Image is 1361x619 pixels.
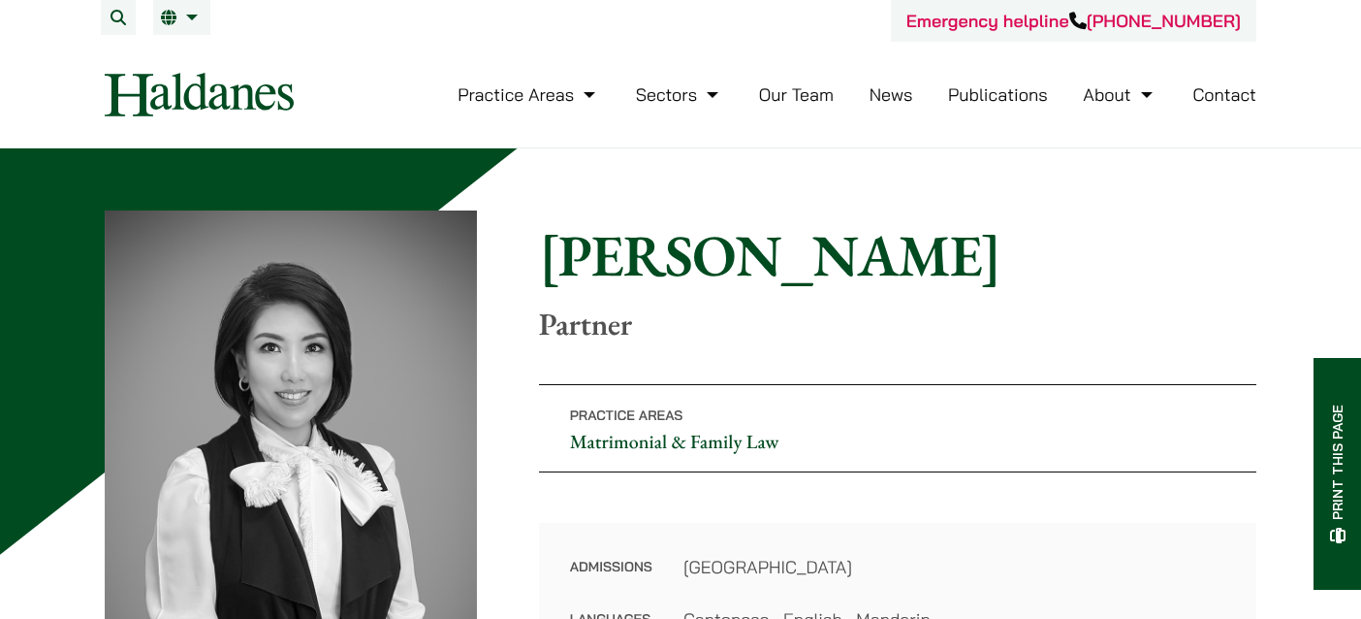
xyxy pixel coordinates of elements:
[948,83,1048,106] a: Publications
[870,83,913,106] a: News
[105,73,294,116] img: Logo of Haldanes
[161,10,203,25] a: EN
[1083,83,1156,106] a: About
[539,220,1256,290] h1: [PERSON_NAME]
[1192,83,1256,106] a: Contact
[759,83,834,106] a: Our Team
[570,407,683,424] span: Practice Areas
[906,10,1241,32] a: Emergency helpline[PHONE_NUMBER]
[636,83,723,106] a: Sectors
[570,429,779,454] a: Matrimonial & Family Law
[570,554,652,606] dt: Admissions
[683,554,1225,580] dd: [GEOGRAPHIC_DATA]
[539,306,1256,342] p: Partner
[458,83,600,106] a: Practice Areas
